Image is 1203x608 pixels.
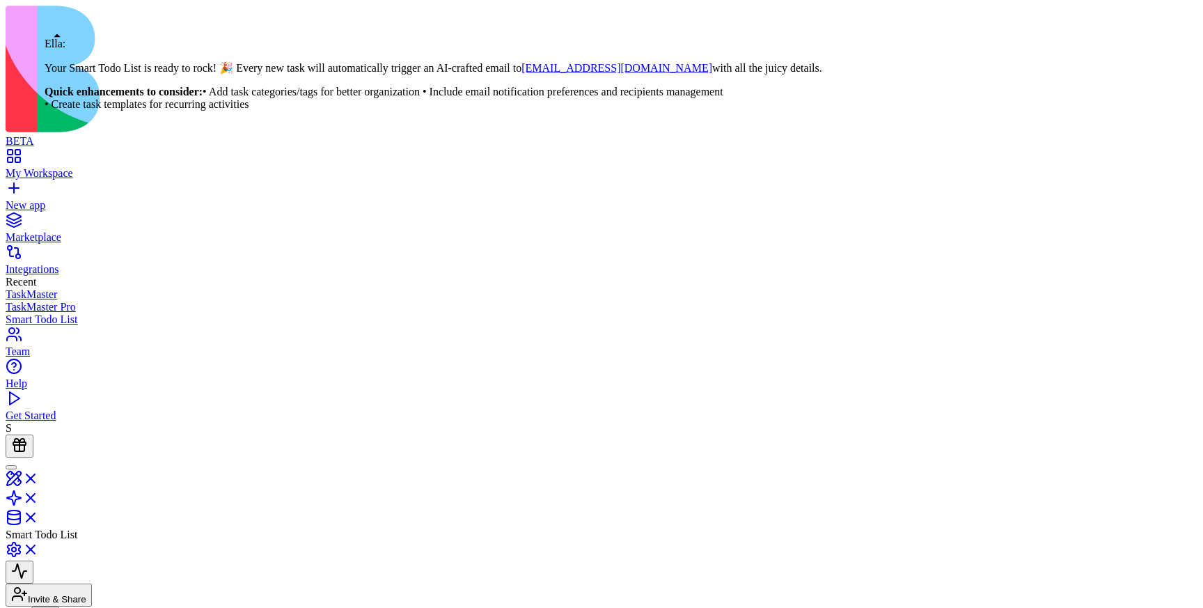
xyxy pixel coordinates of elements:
[45,86,822,111] p: • Add task categories/tags for better organization • Include email notification preferences and r...
[6,199,1197,212] div: New app
[45,38,65,49] span: Ella:
[6,263,1197,276] div: Integrations
[6,365,1197,390] a: Help
[6,251,1197,276] a: Integrations
[6,167,1197,180] div: My Workspace
[6,301,1197,313] a: TaskMaster Pro
[6,288,1197,301] a: TaskMaster
[6,333,1197,358] a: Team
[6,219,1197,244] a: Marketplace
[6,187,1197,212] a: New app
[45,86,203,98] strong: Quick enhancements to consider:
[6,345,1197,358] div: Team
[6,422,12,434] span: S
[6,584,92,607] button: Invite & Share
[6,231,1197,244] div: Marketplace
[6,313,1197,326] a: Smart Todo List
[6,397,1197,422] a: Get Started
[6,155,1197,180] a: My Workspace
[6,123,1197,148] a: BETA
[6,135,1197,148] div: BETA
[521,62,712,74] a: [EMAIL_ADDRESS][DOMAIN_NAME]
[6,410,1197,422] div: Get Started
[45,61,822,75] p: Your Smart Todo List is ready to rock! 🎉 Every new task will automatically trigger an AI-crafted ...
[6,377,1197,390] div: Help
[6,276,36,288] span: Recent
[6,529,77,540] span: Smart Todo List
[6,6,565,132] img: logo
